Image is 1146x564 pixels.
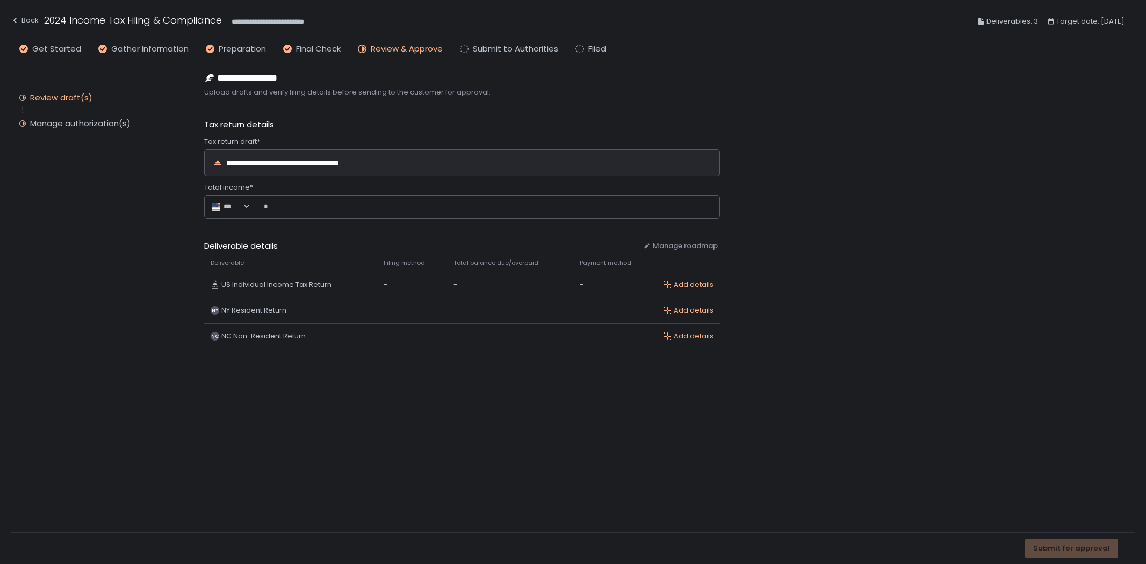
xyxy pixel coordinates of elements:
button: Back [11,13,39,31]
button: Add details [663,306,713,315]
span: US Individual Income Tax Return [221,280,331,290]
span: - [453,306,457,315]
span: Tax return details [204,119,274,131]
h1: 2024 Income Tax Filing & Compliance [44,13,222,27]
div: - [384,280,441,290]
span: Deliverable details [204,240,635,252]
button: Add details [663,280,713,290]
text: NY [212,307,218,314]
div: - [384,306,441,315]
div: Back [11,14,39,27]
span: - [453,280,457,290]
span: Deliverables: 3 [986,15,1038,28]
span: Total balance due/overpaid [453,259,538,267]
div: Review draft(s) [30,92,92,103]
span: Upload drafts and verify filing details before sending to the customer for approval. [204,88,720,97]
text: NC [211,333,219,339]
span: Tax return draft* [204,137,260,147]
span: NC Non-Resident Return [221,331,306,341]
span: Filing method [384,259,425,267]
input: Search for option [232,201,242,212]
span: Get Started [32,43,81,55]
span: Target date: [DATE] [1056,15,1125,28]
span: - [580,280,583,290]
span: Manage roadmap [653,241,718,251]
span: - [453,331,457,341]
div: Manage authorization(s) [30,118,131,129]
div: - [384,331,441,341]
span: Gather Information [111,43,189,55]
span: Review & Approve [371,43,443,55]
span: Deliverable [211,259,244,267]
span: NY Resident Return [221,306,286,315]
button: Add details [663,331,713,341]
span: - [580,331,583,341]
span: - [580,306,583,315]
span: Payment method [580,259,631,267]
span: Final Check [296,43,341,55]
span: Submit to Authorities [473,43,558,55]
span: Total income* [204,183,253,192]
span: Preparation [219,43,266,55]
div: Search for option [211,201,250,212]
span: Filed [588,43,606,55]
button: Manage roadmap [643,241,718,251]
